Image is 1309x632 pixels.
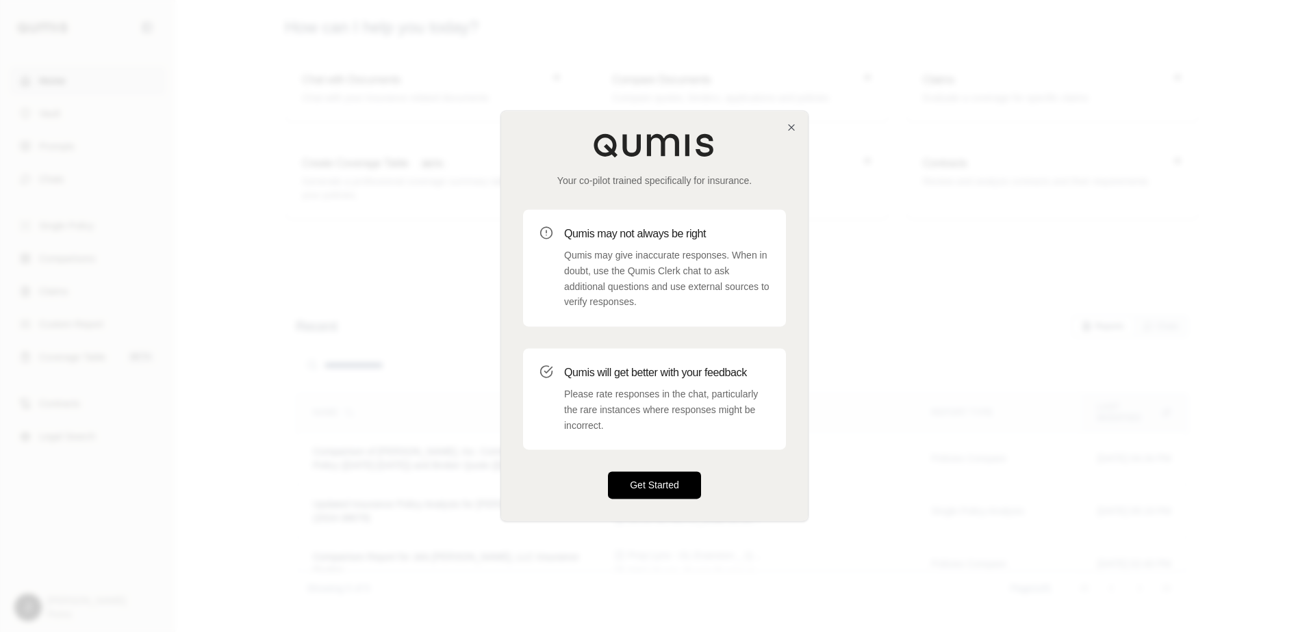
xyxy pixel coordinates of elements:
img: Qumis Logo [593,133,716,157]
p: Your co-pilot trained specifically for insurance. [523,174,786,187]
p: Qumis may give inaccurate responses. When in doubt, use the Qumis Clerk chat to ask additional qu... [564,248,770,310]
h3: Qumis will get better with your feedback [564,365,770,381]
h3: Qumis may not always be right [564,226,770,242]
p: Please rate responses in the chat, particularly the rare instances where responses might be incor... [564,386,770,433]
button: Get Started [608,472,701,499]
